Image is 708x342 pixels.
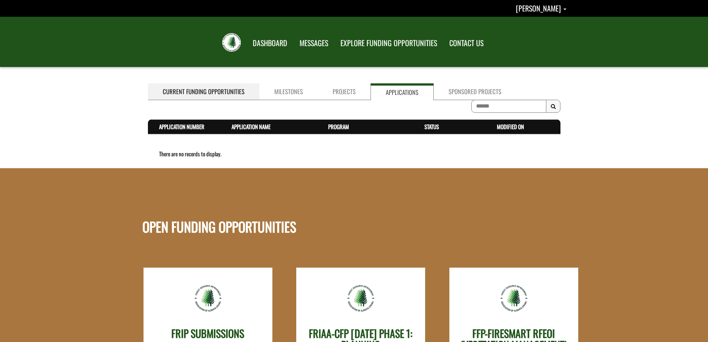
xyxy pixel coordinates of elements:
a: CONTACT US [444,34,489,52]
img: friaa-logo.png [500,284,528,312]
a: Application Number [159,122,204,131]
h3: FRIP SUBMISSIONS [171,328,244,339]
img: friaa-logo.png [194,284,222,312]
a: Status [424,122,439,131]
a: Current Funding Opportunities [148,83,259,100]
span: [PERSON_NAME] [516,3,561,14]
a: Modified On [497,122,524,131]
a: Sponsored Projects [434,83,516,100]
a: Bernice Taylor [516,3,566,14]
a: Application Name [232,122,271,131]
h1: OPEN FUNDING OPPORTUNITIES [142,176,296,234]
th: Actions [546,120,560,134]
a: MESSAGES [294,34,334,52]
input: To search on partial text, use the asterisk (*) wildcard character. [471,100,546,113]
img: FRIAA Submissions Portal [222,33,241,52]
a: DASHBOARD [247,34,293,52]
a: Applications [371,83,434,100]
a: EXPLORE FUNDING OPPORTUNITIES [335,34,443,52]
nav: Main Navigation [246,32,489,52]
a: Milestones [259,83,318,100]
div: There are no records to display. [148,150,560,158]
a: Projects [318,83,371,100]
button: Search Results [546,100,560,113]
img: friaa-logo.png [347,284,375,312]
a: Program [328,122,349,131]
